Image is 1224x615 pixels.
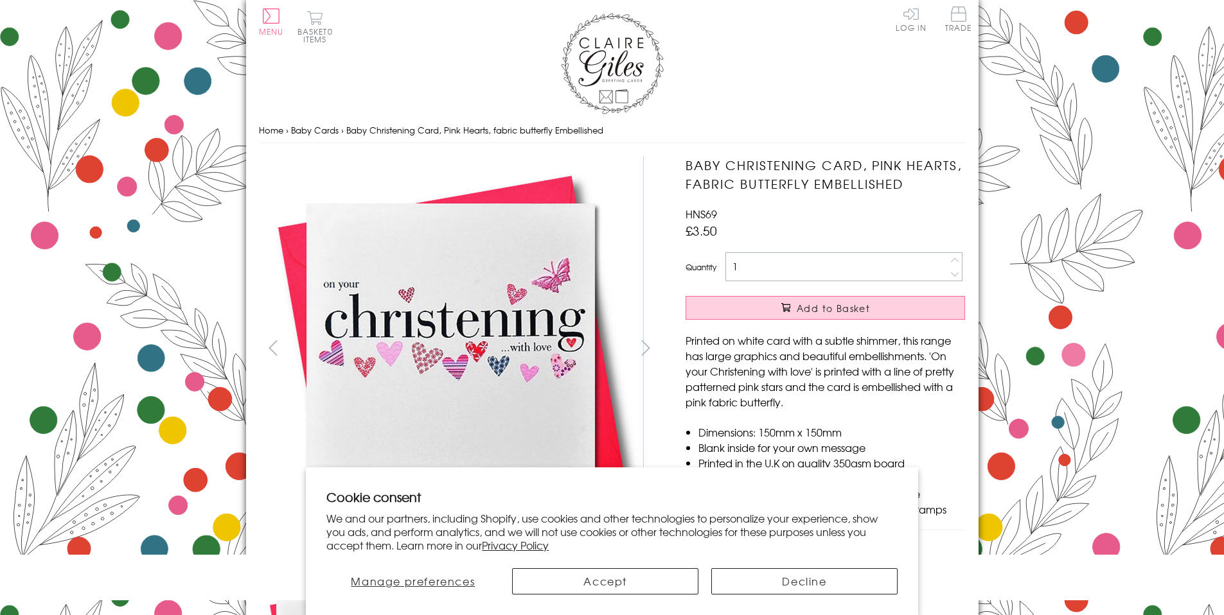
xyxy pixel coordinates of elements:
[346,124,603,136] span: Baby Christening Card, Pink Hearts, fabric butterfly Embellished
[686,333,965,410] p: Printed on white card with a subtle shimmer, this range has large graphics and beautiful embellis...
[896,6,927,31] a: Log In
[686,296,965,320] button: Add to Basket
[686,221,717,239] span: £3.50
[326,568,499,594] button: Manage preferences
[631,333,660,362] button: next
[351,573,475,589] span: Manage preferences
[291,124,339,136] a: Baby Cards
[686,206,717,221] span: HNS69
[797,302,870,315] span: Add to Basket
[259,333,288,362] button: prev
[303,26,333,45] span: 0 items
[711,568,898,594] button: Decline
[341,124,344,136] span: ›
[259,8,284,35] button: Menu
[686,156,965,193] h1: Baby Christening Card, Pink Hearts, fabric butterfly Embellished
[326,512,898,551] p: We and our partners, including Shopify, use cookies and other technologies to personalize your ex...
[259,117,966,144] nav: breadcrumbs
[945,6,972,34] a: Trade
[698,455,965,471] li: Printed in the U.K on quality 350gsm board
[686,261,716,273] label: Quantity
[259,26,284,37] span: Menu
[698,424,965,440] li: Dimensions: 150mm x 150mm
[698,440,965,455] li: Blank inside for your own message
[561,13,664,114] img: Claire Giles Greetings Cards
[945,6,972,31] span: Trade
[512,568,698,594] button: Accept
[326,488,898,506] h2: Cookie consent
[482,537,549,553] a: Privacy Policy
[297,10,333,43] button: Basket0 items
[660,156,1045,541] img: Baby Christening Card, Pink Hearts, fabric butterfly Embellished
[258,156,644,541] img: Baby Christening Card, Pink Hearts, fabric butterfly Embellished
[259,124,283,136] a: Home
[286,124,288,136] span: ›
